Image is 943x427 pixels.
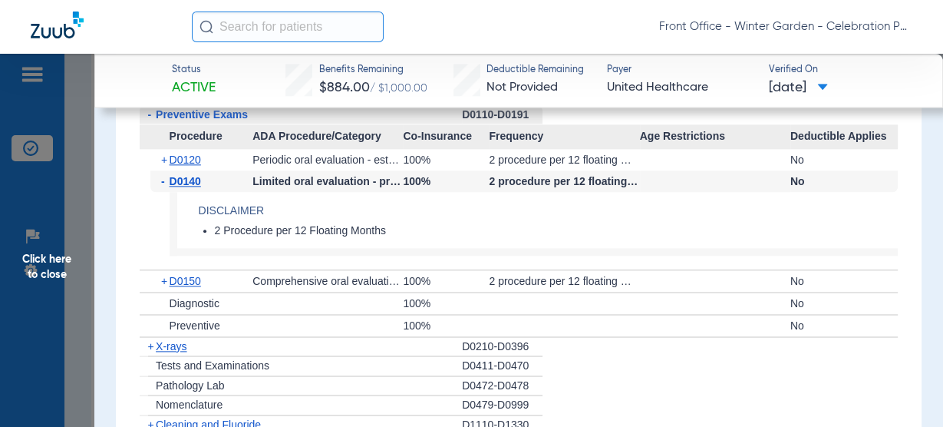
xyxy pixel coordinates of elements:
[172,78,216,98] span: Active
[170,154,201,166] span: D0120
[790,315,898,336] div: No
[769,78,828,98] span: [DATE]
[148,108,152,121] span: -
[790,270,898,292] div: No
[31,12,84,38] img: Zuub Logo
[462,356,542,376] div: D0411-D0470
[170,319,220,332] span: Preventive
[252,170,403,192] div: Limited oral evaluation - problem focused
[161,270,170,292] span: +
[790,149,898,170] div: No
[489,149,639,170] div: 2 procedure per 12 floating months
[486,81,558,94] span: Not Provided
[403,149,489,170] div: 100%
[462,337,542,357] div: D0210-D0396
[489,270,639,292] div: 2 procedure per 12 floating months
[607,78,756,98] span: United Healthcare
[215,224,898,238] li: 2 Procedure per 12 Floating Months
[252,270,403,292] div: Comprehensive oral evaluation - new or established patient
[866,353,943,427] iframe: Chat Widget
[489,170,639,192] div: 2 procedure per 12 floating months
[769,64,918,78] span: Verified On
[156,108,248,121] span: Preventive Exams
[790,293,898,314] div: No
[489,124,639,149] span: Frequency
[403,315,489,336] div: 100%
[462,376,542,396] div: D0472-D0478
[319,64,427,78] span: Benefits Remaining
[156,399,223,411] span: Nomenclature
[319,81,370,94] span: $884.00
[403,270,489,292] div: 100%
[370,83,427,94] span: / $1,000.00
[607,64,756,78] span: Payer
[140,124,252,149] span: Procedure
[252,149,403,170] div: Periodic oral evaluation - established patient
[192,12,384,42] input: Search for patients
[170,175,201,187] span: D0140
[148,340,154,353] span: +
[403,293,489,314] div: 100%
[790,124,898,149] span: Deductible Applies
[172,64,216,78] span: Status
[462,396,542,415] div: D0479-D0999
[156,379,225,392] span: Pathology Lab
[199,203,898,219] h4: Disclaimer
[486,64,584,78] span: Deductible Remaining
[170,275,201,287] span: D0150
[403,124,489,149] span: Co-Insurance
[161,149,170,170] span: +
[161,170,170,192] span: -
[252,124,403,149] span: ADA Procedure/Category
[640,124,790,149] span: Age Restrictions
[790,170,898,192] div: No
[403,170,489,192] div: 100%
[156,340,186,353] span: X-rays
[462,105,542,125] div: D0110-D0191
[199,20,213,34] img: Search Icon
[659,19,912,35] span: Front Office - Winter Garden - Celebration Pediatric Dentistry
[170,297,219,309] span: Diagnostic
[156,359,269,372] span: Tests and Examinations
